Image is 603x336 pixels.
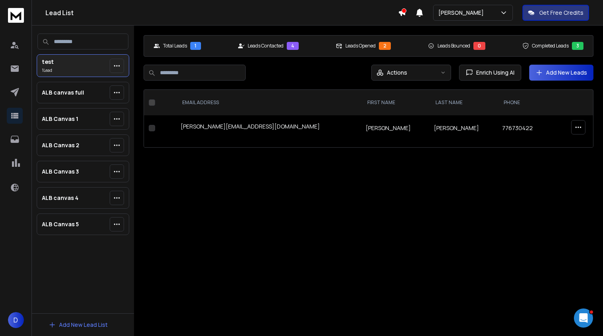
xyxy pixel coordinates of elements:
[529,65,593,81] button: Add New Leads
[438,9,487,17] p: [PERSON_NAME]
[574,308,593,328] iframe: Intercom live chat
[8,312,24,328] button: D
[42,194,79,202] p: ALB canvas 4
[42,58,54,66] p: test
[522,5,589,21] button: Get Free Credits
[287,42,299,50] div: 4
[539,9,583,17] p: Get Free Credits
[473,69,514,77] span: Enrich Using AI
[42,168,79,176] p: ALB Canvas 3
[497,90,548,115] th: Phone
[459,65,521,81] button: Enrich Using AI
[248,43,284,49] p: Leads Contacted
[387,69,407,77] p: Actions
[345,43,376,49] p: Leads Opened
[176,90,361,115] th: EMAIL ADDRESS
[437,43,470,49] p: Leads Bounced
[536,69,587,77] a: Add New Leads
[361,115,429,141] td: [PERSON_NAME]
[8,8,24,23] img: logo
[181,123,356,134] div: [PERSON_NAME][EMAIL_ADDRESS][DOMAIN_NAME]
[42,89,84,97] p: ALB canvas full
[163,43,187,49] p: Total Leads
[429,115,497,141] td: [PERSON_NAME]
[572,42,583,50] div: 3
[473,42,485,50] div: 0
[42,115,78,123] p: ALB Canvas 1
[497,115,548,141] td: 776730422
[429,90,497,115] th: LAST NAME
[42,317,114,333] button: Add New Lead List
[42,67,54,73] p: 1 Lead
[379,42,391,50] div: 2
[45,8,398,18] h1: Lead List
[42,220,79,228] p: ALB Canvas 5
[532,43,569,49] p: Completed Leads
[42,141,79,149] p: ALB Canvas 2
[190,42,201,50] div: 1
[361,90,429,115] th: FIRST NAME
